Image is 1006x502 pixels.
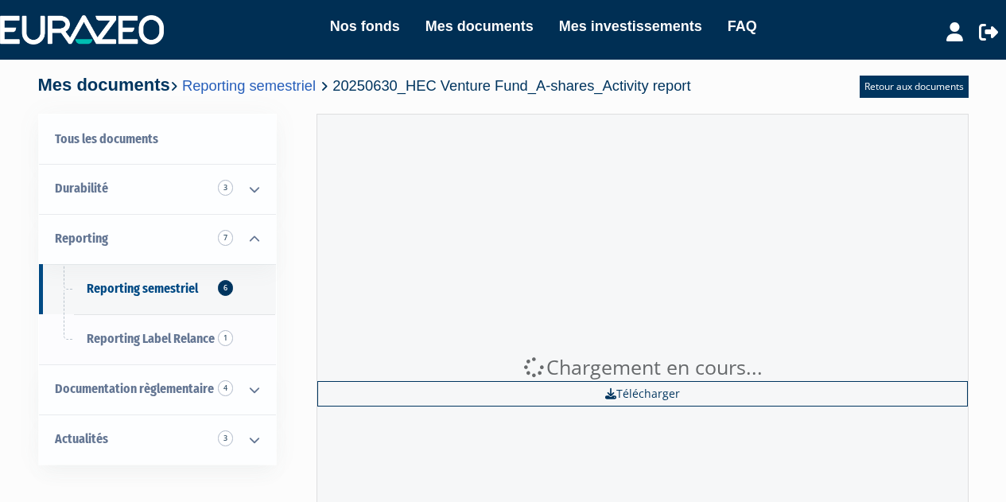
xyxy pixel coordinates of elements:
[39,364,276,414] a: Documentation règlementaire 4
[39,414,276,465] a: Actualités 3
[728,15,757,37] a: FAQ
[182,77,316,94] a: Reporting semestriel
[87,331,215,346] span: Reporting Label Relance
[39,115,276,165] a: Tous les documents
[317,353,968,382] div: Chargement en cours...
[332,77,690,94] span: 20250630_HEC Venture Fund_A-shares_Activity report
[330,15,400,37] a: Nos fonds
[218,380,233,396] span: 4
[425,15,534,37] a: Mes documents
[218,430,233,446] span: 3
[317,381,968,407] a: Télécharger
[559,15,702,37] a: Mes investissements
[39,214,276,264] a: Reporting 7
[218,180,233,196] span: 3
[39,164,276,214] a: Durabilité 3
[218,280,233,296] span: 6
[55,381,214,396] span: Documentation règlementaire
[55,431,108,446] span: Actualités
[39,264,276,314] a: Reporting semestriel6
[38,76,691,95] h4: Mes documents
[218,330,233,346] span: 1
[860,76,969,98] a: Retour aux documents
[218,230,233,246] span: 7
[55,181,108,196] span: Durabilité
[39,314,276,364] a: Reporting Label Relance1
[87,281,198,296] span: Reporting semestriel
[55,231,108,246] span: Reporting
